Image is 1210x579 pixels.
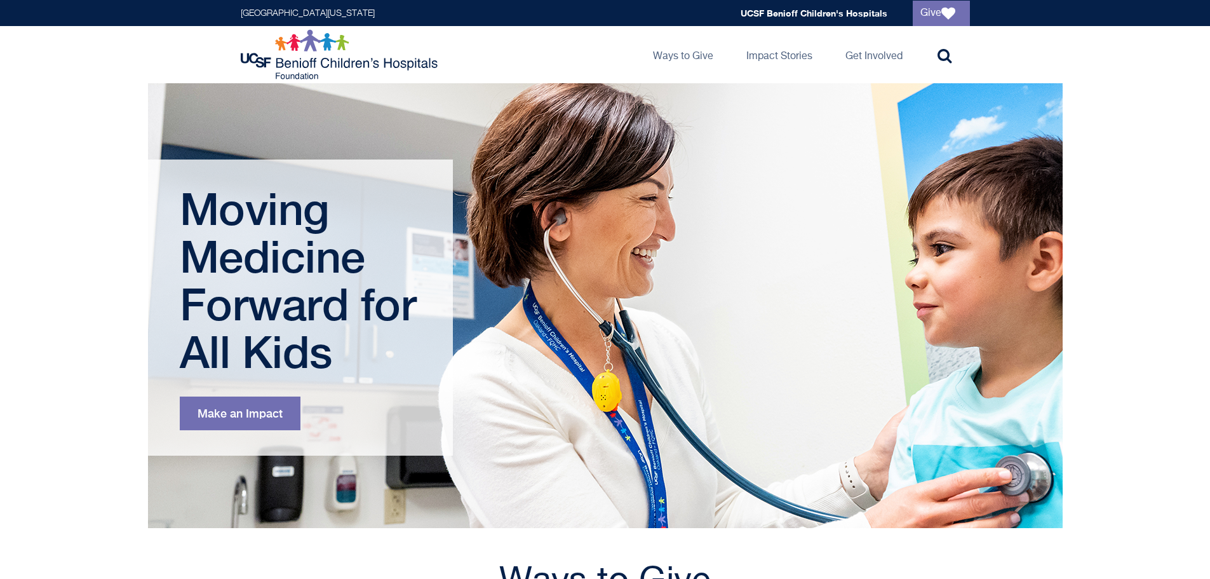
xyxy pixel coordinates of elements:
a: Impact Stories [736,26,823,83]
img: Logo for UCSF Benioff Children's Hospitals Foundation [241,29,441,80]
a: Give [913,1,970,26]
h1: Moving Medicine Forward for All Kids [180,185,424,376]
a: Ways to Give [643,26,723,83]
a: Make an Impact [180,397,300,430]
a: [GEOGRAPHIC_DATA][US_STATE] [241,9,375,18]
a: Get Involved [835,26,913,83]
a: UCSF Benioff Children's Hospitals [741,8,887,18]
